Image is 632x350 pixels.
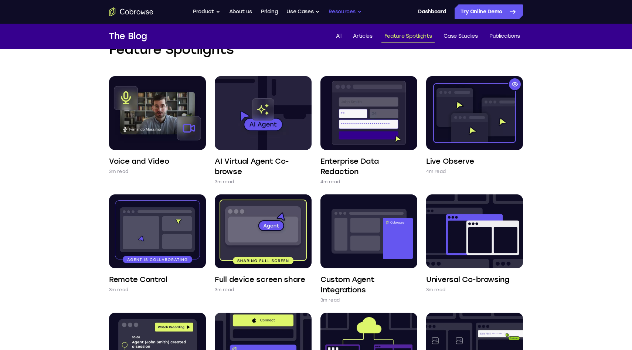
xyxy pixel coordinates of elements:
[215,274,305,285] h4: Full device screen share
[320,178,340,186] p: 4m read
[455,4,523,19] a: Try Online Demo
[329,4,362,19] button: Resources
[215,286,234,293] p: 3m read
[109,156,169,166] h4: Voice and Video
[486,30,523,43] a: Publications
[350,30,375,43] a: Articles
[215,194,312,268] img: Full device screen share
[215,76,312,150] img: AI Virtual Agent Co-browse
[193,4,220,19] button: Product
[320,76,417,186] a: Enterprise Data Redaction 4m read
[261,4,278,19] a: Pricing
[320,156,417,177] h4: Enterprise Data Redaction
[109,286,128,293] p: 3m read
[215,178,234,186] p: 3m read
[109,194,206,293] a: Remote Control 3m read
[215,194,312,293] a: Full device screen share 3m read
[320,194,417,268] img: Custom Agent Integrations
[109,274,167,285] h4: Remote Control
[320,296,340,304] p: 3m read
[109,76,206,175] a: Voice and Video 3m read
[426,76,523,150] img: Live Observe
[320,76,417,150] img: Enterprise Data Redaction
[109,168,128,175] p: 3m read
[426,274,509,285] h4: Universal Co-browsing
[320,274,417,295] h4: Custom Agent Integrations
[229,4,252,19] a: About us
[109,30,147,43] h1: The Blog
[426,76,523,175] a: Live Observe 4m read
[426,194,523,293] a: Universal Co-browsing 3m read
[426,286,445,293] p: 3m read
[320,194,417,304] a: Custom Agent Integrations 3m read
[109,41,523,58] h2: Feature Spotlights
[441,30,480,43] a: Case Studies
[418,4,446,19] a: Dashboard
[333,30,344,43] a: All
[426,194,523,268] img: Universal Co-browsing
[426,156,474,166] h4: Live Observe
[109,76,206,150] img: Voice and Video
[286,4,320,19] button: Use Cases
[381,30,435,43] a: Feature Spotlights
[109,194,206,268] img: Remote Control
[215,156,312,177] h4: AI Virtual Agent Co-browse
[215,76,312,186] a: AI Virtual Agent Co-browse 3m read
[109,7,153,16] a: Go to the home page
[426,168,446,175] p: 4m read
